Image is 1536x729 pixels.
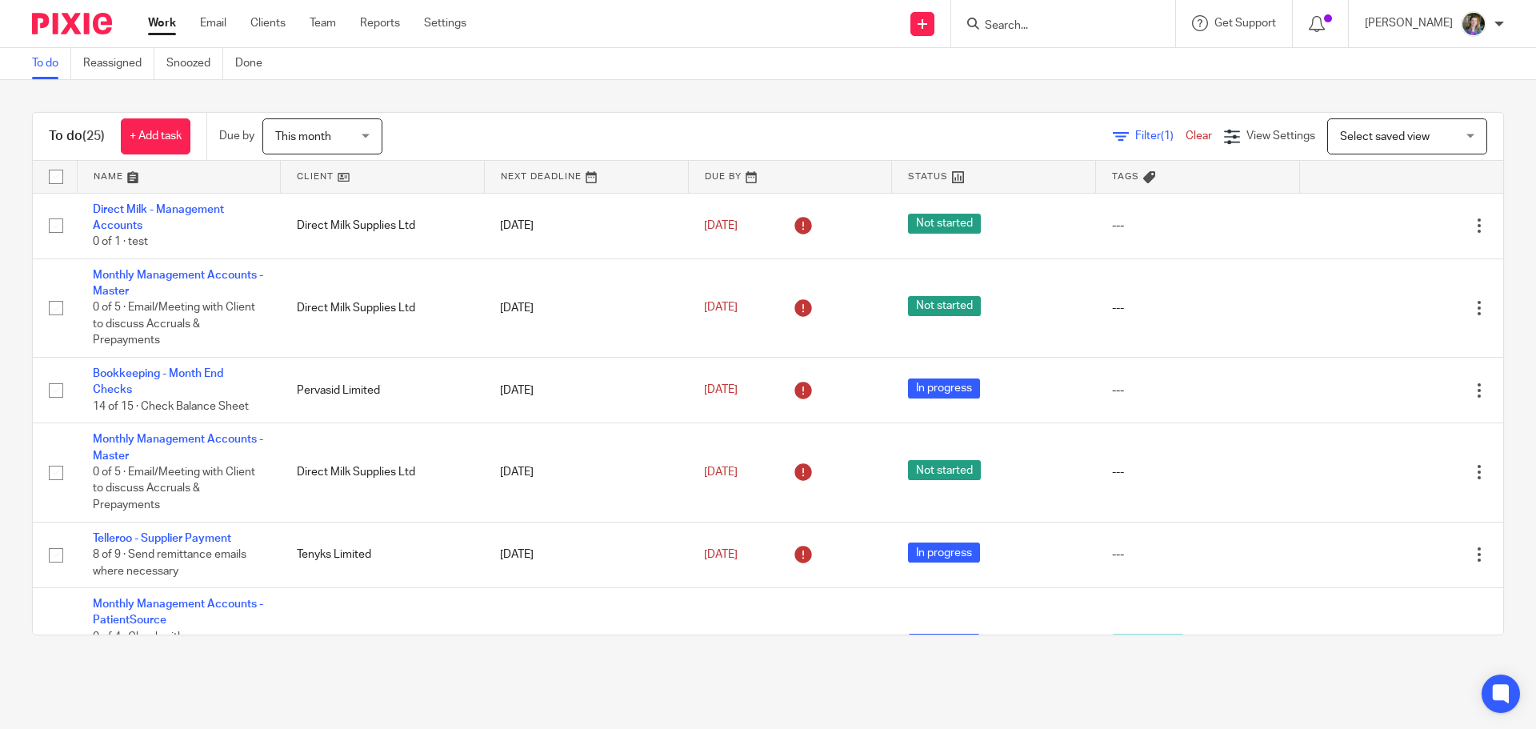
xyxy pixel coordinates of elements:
[1112,547,1284,563] div: ---
[1112,300,1284,316] div: ---
[704,220,738,231] span: [DATE]
[49,128,105,145] h1: To do
[32,13,112,34] img: Pixie
[1461,11,1486,37] img: 1530183611242%20(1).jpg
[82,130,105,142] span: (25)
[281,423,485,522] td: Direct Milk Supplies Ltd
[93,236,148,247] span: 0 of 1 · test
[484,522,688,587] td: [DATE]
[32,48,71,79] a: To do
[1112,464,1284,480] div: ---
[1135,130,1186,142] span: Filter
[93,368,223,395] a: Bookkeeping - Month End Checks
[484,358,688,423] td: [DATE]
[704,302,738,314] span: [DATE]
[275,131,331,142] span: This month
[1340,131,1430,142] span: Select saved view
[704,467,738,478] span: [DATE]
[484,588,688,703] td: [DATE]
[908,543,980,563] span: In progress
[93,204,224,231] a: Direct Milk - Management Accounts
[484,258,688,357] td: [DATE]
[704,549,738,560] span: [DATE]
[908,634,980,654] span: In progress
[983,19,1127,34] input: Search
[93,302,255,346] span: 0 of 5 · Email/Meeting with Client to discuss Accruals & Prepayments
[93,599,263,626] a: Monthly Management Accounts - PatientSource
[484,423,688,522] td: [DATE]
[219,128,254,144] p: Due by
[1112,383,1284,399] div: ---
[281,522,485,587] td: Tenyks Limited
[93,467,255,511] span: 0 of 5 · Email/Meeting with Client to discuss Accruals & Prepayments
[281,358,485,423] td: Pervasid Limited
[200,15,226,31] a: Email
[1365,15,1453,31] p: [PERSON_NAME]
[1112,172,1139,181] span: Tags
[484,193,688,258] td: [DATE]
[908,460,981,480] span: Not started
[310,15,336,31] a: Team
[908,214,981,234] span: Not started
[250,15,286,31] a: Clients
[1112,218,1284,234] div: ---
[148,15,176,31] a: Work
[704,384,738,395] span: [DATE]
[1214,18,1276,29] span: Get Support
[360,15,400,31] a: Reports
[908,296,981,316] span: Not started
[1112,634,1184,654] span: In progress
[1161,130,1174,142] span: (1)
[235,48,274,79] a: Done
[121,118,190,154] a: + Add task
[908,379,980,399] span: In progress
[1186,130,1212,142] a: Clear
[93,401,249,412] span: 14 of 15 · Check Balance Sheet
[93,549,246,577] span: 8 of 9 · Send remittance emails where necessary
[281,193,485,258] td: Direct Milk Supplies Ltd
[83,48,154,79] a: Reassigned
[93,270,263,297] a: Monthly Management Accounts - Master
[281,588,485,703] td: Patientsource Limited
[1246,130,1315,142] span: View Settings
[93,631,235,692] span: 0 of 4 · Check with [PERSON_NAME] that PatientSource is up to date - Normal bookkeeping day...
[93,434,263,461] a: Monthly Management Accounts - Master
[281,258,485,357] td: Direct Milk Supplies Ltd
[93,533,231,544] a: Telleroo - Supplier Payment
[424,15,466,31] a: Settings
[166,48,223,79] a: Snoozed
